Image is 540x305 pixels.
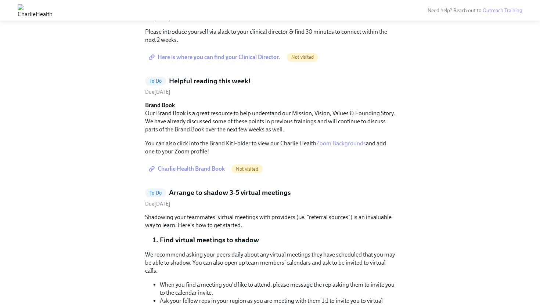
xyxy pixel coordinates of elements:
[150,54,280,61] span: Here is where you can find your Clinical Director.
[145,78,166,84] span: To Do
[145,50,285,65] a: Here is where you can find your Clinical Director.
[145,251,395,275] p: We recommend asking your peers daily about any virtual meetings they have scheduled that you may ...
[145,102,175,109] strong: Brand Book
[145,201,170,207] span: Tuesday, September 16th 2025, 9:00 am
[18,4,53,16] img: CharlieHealth
[145,15,170,22] span: Friday, September 12th 2025, 9:00 am
[287,54,318,60] span: Not visited
[145,76,395,96] a: To DoHelpful reading this week!Due[DATE]
[160,235,395,245] li: Find virtual meetings to shadow
[160,281,395,297] li: When you find a meeting you'd like to attend, please message the rep asking them to invite you to...
[145,161,230,176] a: Charlie Health Brand Book
[145,188,395,207] a: To DoArrange to shadow 3-5 virtual meetingsDue[DATE]
[145,139,395,156] p: You can also click into the Brand Kit Folder to view our Charlie Health and add one to your Zoom ...
[231,166,263,172] span: Not visited
[145,89,170,95] span: Friday, September 12th 2025, 9:00 am
[145,28,395,44] p: Please introduce yourself via slack to your clinical director & find 30 minutes to connect within...
[169,76,251,86] h5: Helpful reading this week!
[428,7,522,14] span: Need help? Reach out to
[150,165,225,173] span: Charlie Health Brand Book
[169,188,291,197] h5: Arrange to shadow 3-5 virtual meetings
[145,213,395,229] p: Shadowing your teammates' virtual meetings with providers (i.e. "referral sources") is an invalua...
[316,140,366,147] a: Zoom Backgrounds
[145,190,166,196] span: To Do
[483,7,522,14] a: Outreach Training
[145,101,395,134] p: Our Brand Book is a great resource to help understand our Mission, Vision, Values & Founding Stor...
